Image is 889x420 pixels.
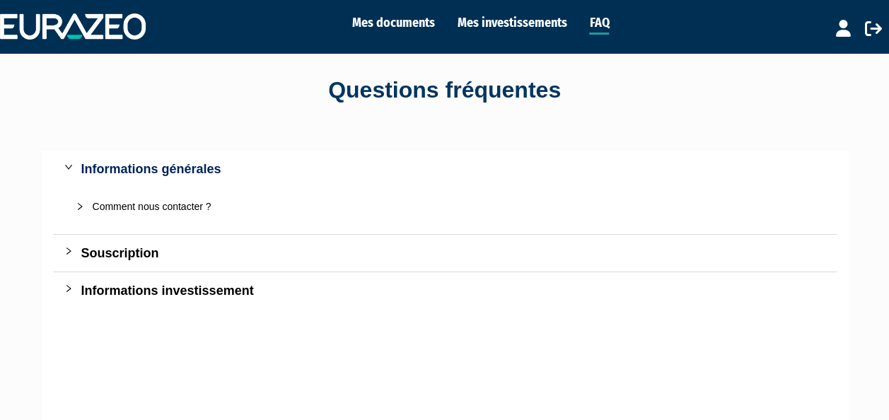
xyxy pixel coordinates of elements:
div: Informations investissement [81,281,825,301]
div: Informations générales [53,151,837,187]
span: expanded [64,163,73,171]
div: Souscription [53,235,837,272]
a: FAQ [589,13,609,35]
span: collapsed [64,284,73,293]
a: Mes documents [351,13,434,33]
div: Comment nous contacter ? [93,199,814,214]
div: Comment nous contacter ? [64,190,825,223]
div: Informations générales [81,159,825,179]
div: Souscription [81,243,825,263]
a: Mes investissements [457,13,566,33]
div: Informations investissement [53,272,837,309]
span: collapsed [64,247,73,255]
span: collapsed [76,202,84,211]
div: Questions fréquentes [42,74,848,107]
